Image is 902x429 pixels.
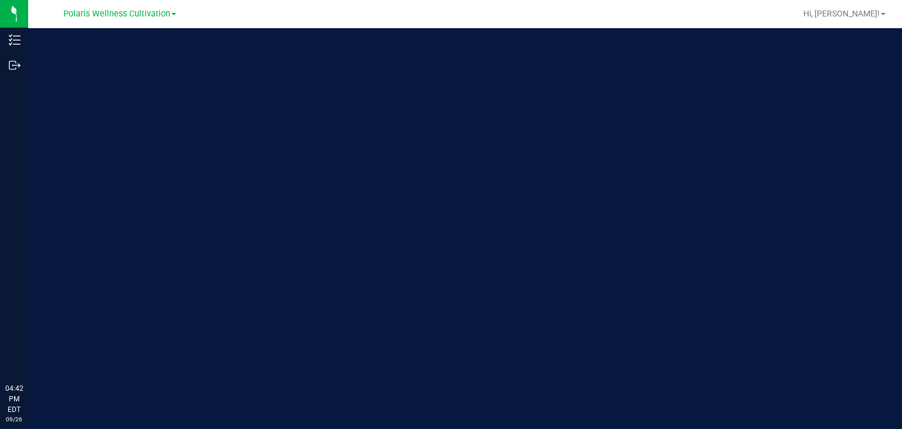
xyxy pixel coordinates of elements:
p: 04:42 PM EDT [5,383,23,415]
p: 09/26 [5,415,23,424]
span: Polaris Wellness Cultivation [63,9,170,19]
inline-svg: Inventory [9,34,21,46]
inline-svg: Outbound [9,59,21,71]
span: Hi, [PERSON_NAME]! [803,9,880,18]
